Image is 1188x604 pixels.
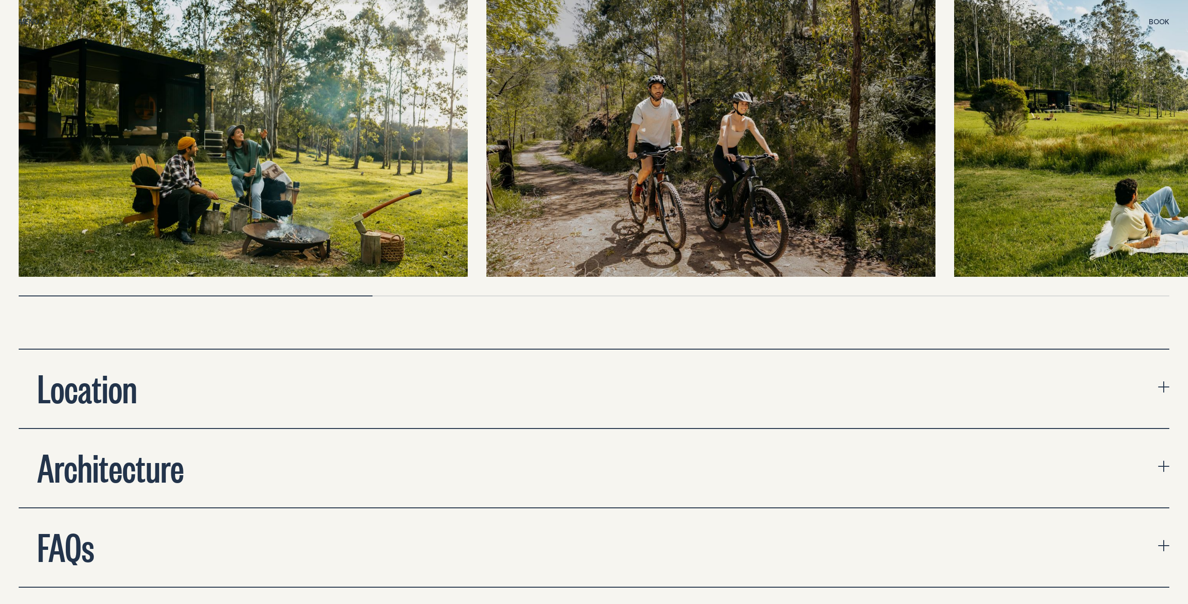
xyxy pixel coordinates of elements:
button: expand accordion [19,508,1169,587]
button: show booking tray [1149,17,1169,28]
button: show menu [19,17,39,28]
h2: FAQs [37,527,94,564]
span: Book [1149,18,1169,25]
h2: Location [37,368,137,406]
h2: Architecture [37,448,184,485]
span: Menu [19,18,39,25]
button: expand accordion [19,350,1169,428]
button: expand accordion [19,429,1169,507]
